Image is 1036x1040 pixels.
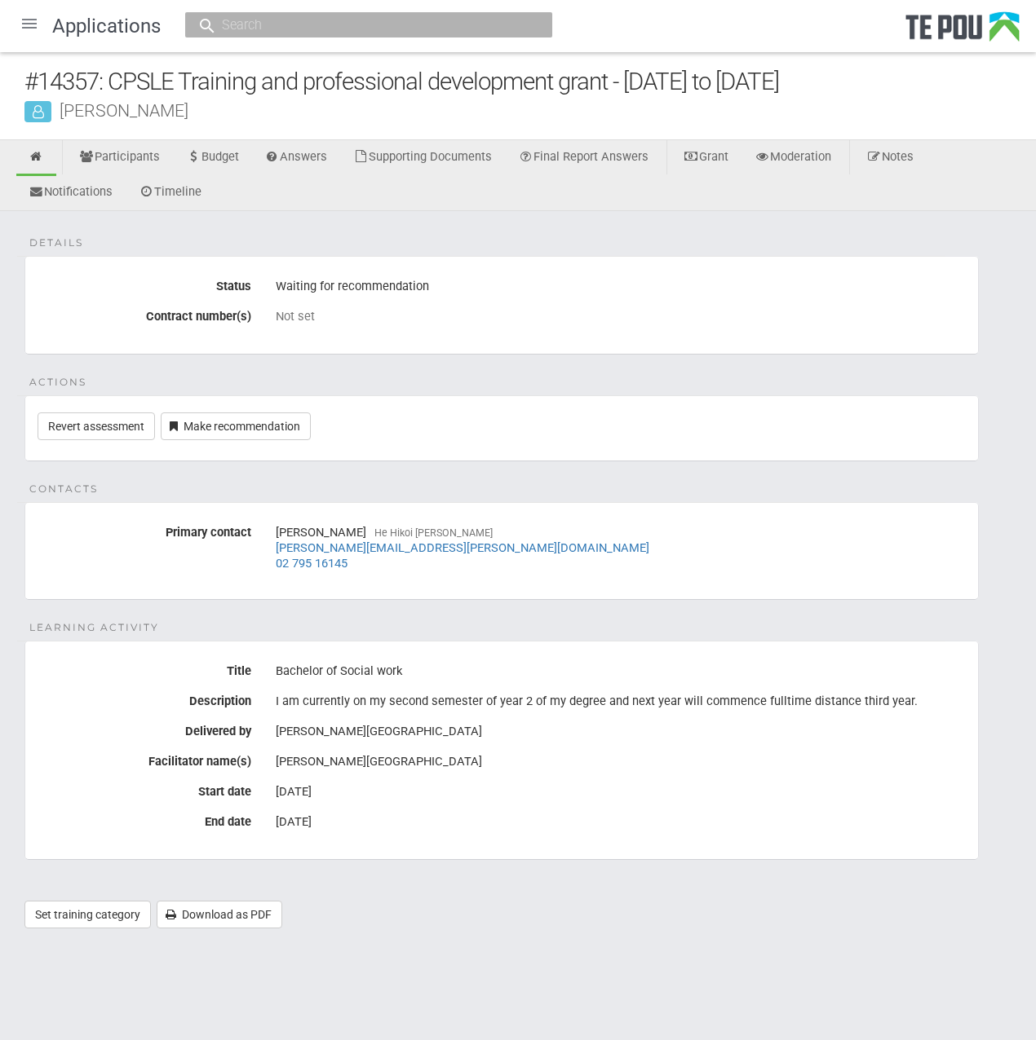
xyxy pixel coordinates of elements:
div: I am currently on my second semester of year 2 of my degree and next year will commence fulltime ... [276,688,966,716]
a: Make recommendation [161,412,311,440]
div: [PERSON_NAME][GEOGRAPHIC_DATA] [276,748,966,776]
a: [PERSON_NAME][EMAIL_ADDRESS][PERSON_NAME][DOMAIN_NAME] [276,540,649,555]
div: #14357: CPSLE Training and professional development grant - [DATE] to [DATE] [24,64,1036,99]
a: 02 795 16145 [276,556,348,571]
label: Description [25,688,263,708]
div: [PERSON_NAME][GEOGRAPHIC_DATA] [276,718,966,746]
div: [DATE] [276,809,966,836]
a: Grant [671,140,741,176]
a: Participants [67,140,172,176]
div: [PERSON_NAME] [24,102,1036,119]
a: Timeline [126,175,214,211]
div: Not set [276,309,966,324]
div: [DATE] [276,778,966,806]
label: Title [25,658,263,678]
label: Facilitator name(s) [25,748,263,769]
label: Status [25,273,263,293]
label: Delivered by [25,718,263,738]
div: Bachelor of Social work [276,658,966,685]
label: Start date [25,778,263,799]
div: [PERSON_NAME] [276,519,966,576]
label: Contract number(s) [25,303,263,324]
a: Supporting Documents [341,140,504,176]
a: Notes [854,140,926,176]
a: Moderation [742,140,843,176]
span: Details [29,236,83,250]
a: Notifications [16,175,125,211]
span: He Hikoi [PERSON_NAME] [374,527,493,539]
span: Actions [29,375,86,390]
a: Final Report Answers [506,140,661,176]
span: Learning Activity [29,620,159,635]
a: Set training category [24,901,151,928]
label: End date [25,809,263,829]
a: Budget [174,140,251,176]
input: Search [217,16,504,33]
a: Download as PDF [157,901,282,928]
a: Answers [253,140,340,176]
div: Waiting for recommendation [276,273,966,301]
label: Primary contact [25,519,263,540]
span: Contacts [29,482,98,496]
a: Revert assessment [38,412,155,440]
